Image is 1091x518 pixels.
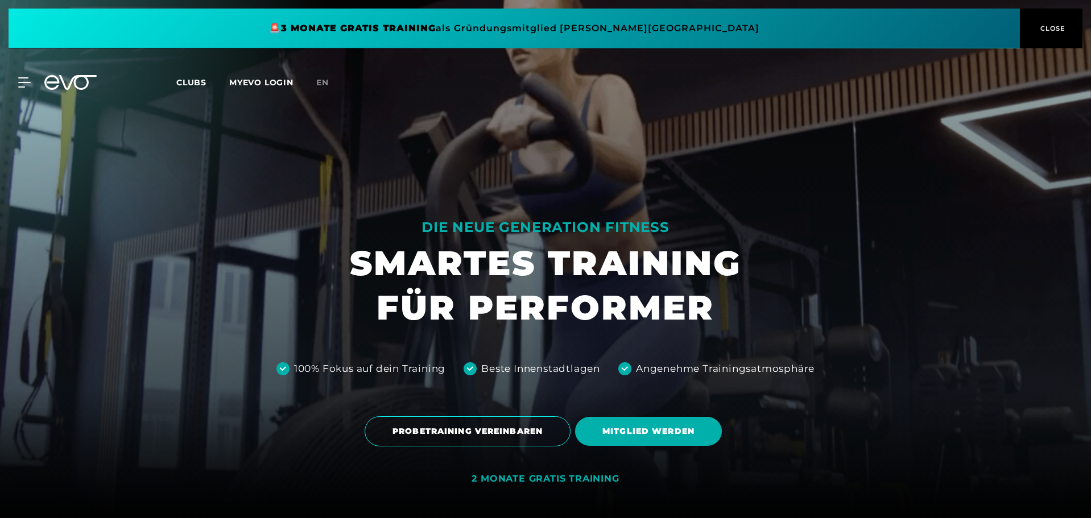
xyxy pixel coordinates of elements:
div: Angenehme Trainingsatmosphäre [636,362,815,376]
span: en [316,77,329,88]
button: CLOSE [1020,9,1082,48]
a: Clubs [176,77,229,88]
div: 100% Fokus auf dein Training [294,362,445,376]
a: PROBETRAINING VEREINBAREN [365,408,575,455]
a: MYEVO LOGIN [229,77,294,88]
a: MITGLIED WERDEN [575,408,726,454]
div: 2 MONATE GRATIS TRAINING [472,473,619,485]
span: PROBETRAINING VEREINBAREN [392,425,543,437]
span: Clubs [176,77,206,88]
span: CLOSE [1038,23,1065,34]
span: MITGLIED WERDEN [602,425,695,437]
div: Beste Innenstadtlagen [481,362,600,376]
div: DIE NEUE GENERATION FITNESS [350,218,741,237]
h1: SMARTES TRAINING FÜR PERFORMER [350,241,741,330]
a: en [316,76,342,89]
